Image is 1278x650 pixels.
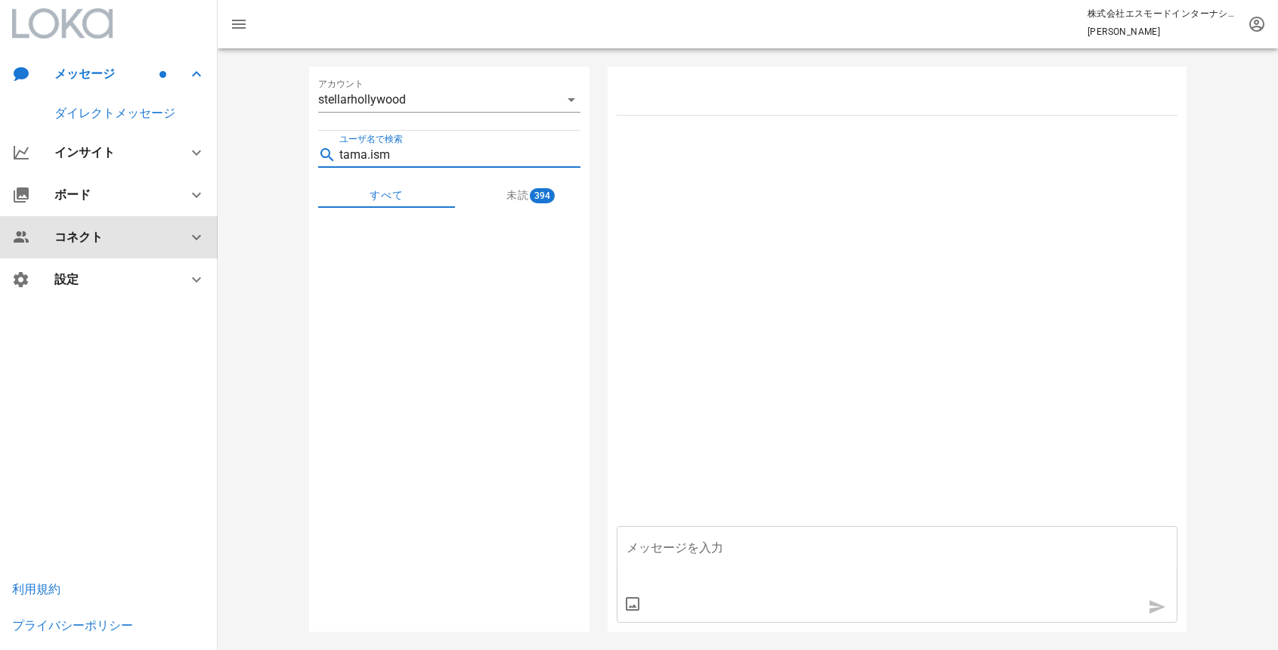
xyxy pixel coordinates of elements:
[54,67,156,81] div: メッセージ
[455,184,580,208] div: 未読
[54,145,169,159] div: インサイト
[1088,24,1239,39] p: [PERSON_NAME]
[318,93,406,107] div: stellarhollywood
[54,106,175,120] a: ダイレクトメッセージ
[530,188,555,203] span: バッジ
[54,187,169,202] div: ボード
[624,595,642,613] button: prepend icon
[318,88,580,112] div: アカウントstellarhollywood
[318,184,455,208] div: すべて
[12,618,133,633] a: プライバシーポリシー
[159,71,166,78] span: バッジ
[1088,6,1239,21] p: 株式会社エスモードインターナショナル
[54,272,169,286] div: 設定
[54,230,169,244] div: コネクト
[12,582,60,596] a: 利用規約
